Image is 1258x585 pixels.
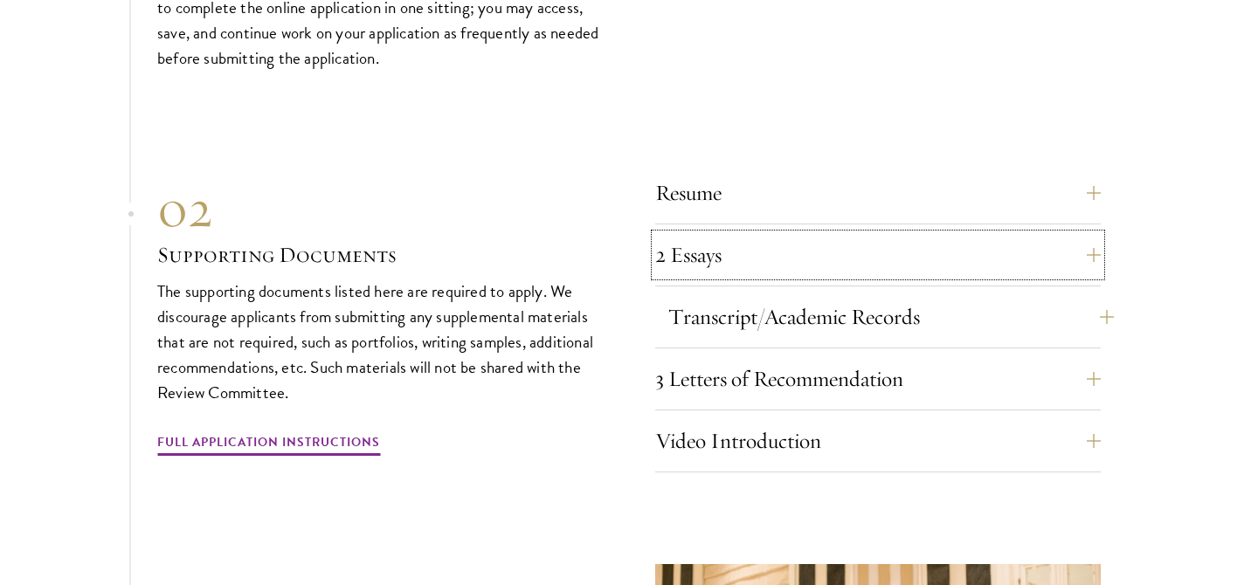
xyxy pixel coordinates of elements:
[157,240,603,270] h3: Supporting Documents
[655,358,1101,400] button: 3 Letters of Recommendation
[157,177,603,240] div: 02
[655,172,1101,214] button: Resume
[157,431,380,458] a: Full Application Instructions
[655,420,1101,462] button: Video Introduction
[668,296,1114,338] button: Transcript/Academic Records
[655,234,1101,276] button: 2 Essays
[157,279,603,405] p: The supporting documents listed here are required to apply. We discourage applicants from submitt...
